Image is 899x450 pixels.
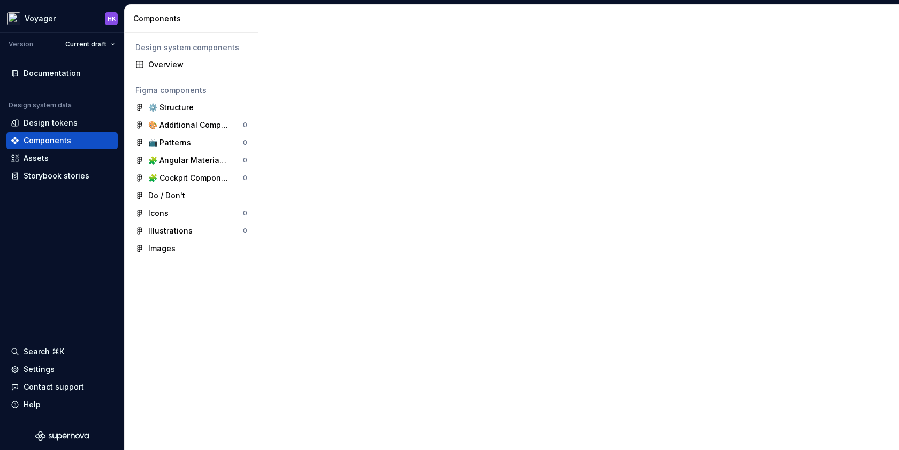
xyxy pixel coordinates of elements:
[135,85,247,96] div: Figma components
[6,114,118,131] a: Design tokens
[148,59,247,70] div: Overview
[108,14,116,23] div: HK
[135,42,247,53] div: Design system components
[2,7,122,30] button: VoyagerHK
[131,117,252,134] a: 🎨 Additional Components0
[148,243,176,254] div: Images
[243,121,247,129] div: 0
[243,174,247,182] div: 0
[7,12,20,25] img: e5527c48-e7d1-4d25-8110-9641689f5e10.png
[148,208,169,219] div: Icons
[243,138,247,147] div: 0
[131,205,252,222] a: Icons0
[131,222,252,239] a: Illustrations0
[24,364,55,375] div: Settings
[148,226,193,236] div: Illustrations
[6,361,118,378] a: Settings
[243,156,247,165] div: 0
[6,132,118,149] a: Components
[133,13,254,24] div: Components
[131,187,252,204] a: Do / Don't
[131,56,252,73] a: Overview
[148,102,194,113] div: ⚙️ Structure
[60,37,120,52] button: Current draft
[6,378,118,395] button: Contact support
[24,346,64,357] div: Search ⌘K
[131,240,252,257] a: Images
[148,190,185,201] div: Do / Don't
[6,396,118,413] button: Help
[24,170,89,181] div: Storybook stories
[243,209,247,218] div: 0
[131,99,252,116] a: ⚙️ Structure
[6,167,118,184] a: Storybook stories
[24,118,78,128] div: Design tokens
[24,68,81,79] div: Documentation
[148,120,228,130] div: 🎨 Additional Components
[131,134,252,151] a: 📺 Patterns0
[25,13,56,24] div: Voyager
[24,153,49,164] div: Assets
[131,169,252,187] a: 🧩 Cockpit Components0
[9,40,33,49] div: Version
[243,227,247,235] div: 0
[6,343,118,360] button: Search ⌘K
[9,101,72,110] div: Design system data
[148,155,228,166] div: 🧩 Angular Material Components
[148,137,191,148] div: 📺 Patterns
[24,399,41,410] div: Help
[24,135,71,146] div: Components
[35,431,89,441] svg: Supernova Logo
[148,173,228,183] div: 🧩 Cockpit Components
[6,150,118,167] a: Assets
[6,65,118,82] a: Documentation
[24,382,84,392] div: Contact support
[131,152,252,169] a: 🧩 Angular Material Components0
[65,40,106,49] span: Current draft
